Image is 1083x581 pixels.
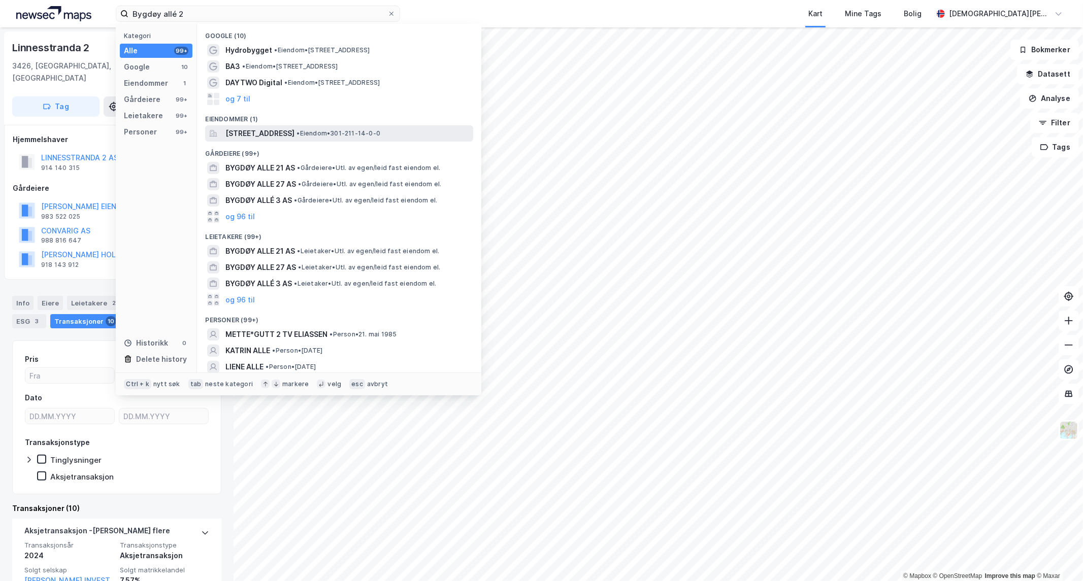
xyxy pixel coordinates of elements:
[225,93,250,105] button: og 7 til
[25,392,42,404] div: Dato
[330,330,397,338] span: Person • 21. mai 1985
[197,24,481,42] div: Google (10)
[174,128,188,136] div: 99+
[24,550,114,562] div: 2024
[12,296,34,310] div: Info
[124,32,192,40] div: Kategori
[274,46,277,54] span: •
[153,380,180,388] div: nytt søk
[50,314,120,328] div: Transaksjoner
[16,6,91,21] img: logo.a4113a55bc3d86da70a041830d287a7e.svg
[197,107,481,125] div: Eiendommer (1)
[367,380,388,388] div: avbryt
[266,363,269,370] span: •
[1032,137,1079,157] button: Tags
[128,6,387,21] input: Søk på adresse, matrikkel, gårdeiere, leietakere eller personer
[50,472,114,482] div: Aksjetransaksjon
[124,379,151,389] div: Ctrl + k
[1032,532,1083,581] div: Kontrollprogram for chat
[297,247,439,255] span: Leietaker • Utl. av egen/leid fast eiendom el.
[12,96,100,117] button: Tag
[25,368,114,383] input: Fra
[180,339,188,347] div: 0
[180,79,188,87] div: 1
[13,182,221,194] div: Gårdeiere
[67,296,123,310] div: Leietakere
[32,316,42,326] div: 3
[197,225,481,243] div: Leietakere (99+)
[41,213,80,221] div: 983 522 025
[282,380,309,388] div: markere
[242,62,245,70] span: •
[272,347,275,354] span: •
[119,408,208,424] input: DD.MM.YYYY
[297,164,300,172] span: •
[124,110,163,122] div: Leietakere
[24,566,114,574] span: Solgt selskap
[904,8,922,20] div: Bolig
[24,525,170,541] div: Aksjetransaksjon - [PERSON_NAME] flere
[12,60,186,84] div: 3426, [GEOGRAPHIC_DATA], [GEOGRAPHIC_DATA]
[120,550,209,562] div: Aksjetransaksjon
[25,408,114,424] input: DD.MM.YYYY
[272,347,322,355] span: Person • [DATE]
[298,180,441,188] span: Gårdeiere • Utl. av egen/leid fast eiendom el.
[225,77,282,89] span: DAYTWO Digital
[1030,113,1079,133] button: Filter
[298,263,301,271] span: •
[124,126,157,138] div: Personer
[180,63,188,71] div: 10
[38,296,63,310] div: Eiere
[136,353,187,365] div: Delete history
[808,8,823,20] div: Kart
[12,314,46,328] div: ESG
[1059,421,1078,440] img: Z
[949,8,1051,20] div: [DEMOGRAPHIC_DATA][PERSON_NAME]
[225,361,264,373] span: LIENE ALLE
[298,180,301,188] span: •
[41,236,81,245] div: 988 816 647
[225,211,255,223] button: og 96 til
[225,278,292,290] span: BYGDØY ALLÉ 3 AS
[297,164,440,172] span: Gårdeiere • Utl. av egen/leid fast eiendom el.
[225,178,296,190] span: BYGDØY ALLE 27 AS
[106,316,116,326] div: 10
[294,196,297,204] span: •
[297,129,300,137] span: •
[225,328,327,340] span: METTE*GUTT 2 TV ELIASSEN
[174,47,188,55] div: 99+
[12,40,91,56] div: Linnesstranda 2
[188,379,204,389] div: tab
[13,133,221,146] div: Hjemmelshaver
[298,263,440,271] span: Leietaker • Utl. av egen/leid fast eiendom el.
[124,77,168,89] div: Eiendommer
[225,127,294,140] span: [STREET_ADDRESS]
[124,45,138,57] div: Alle
[225,261,296,274] span: BYGDØY ALLE 27 AS
[1017,64,1079,84] button: Datasett
[1020,88,1079,109] button: Analyse
[124,337,168,349] div: Historikk
[225,44,272,56] span: Hydrobygget
[225,162,295,174] span: BYGDØY ALLE 21 AS
[120,566,209,574] span: Solgt matrikkelandel
[297,129,380,138] span: Eiendom • 301-211-14-0-0
[242,62,338,71] span: Eiendom • [STREET_ADDRESS]
[284,79,380,87] span: Eiendom • [STREET_ADDRESS]
[25,353,39,365] div: Pris
[225,60,240,73] span: BA3
[225,294,255,306] button: og 96 til
[294,280,297,287] span: •
[120,541,209,550] span: Transaksjonstype
[327,380,341,388] div: velg
[933,572,982,579] a: OpenStreetMap
[41,164,80,172] div: 914 140 315
[197,308,481,326] div: Personer (99+)
[294,196,437,204] span: Gårdeiere • Utl. av egen/leid fast eiendom el.
[124,93,160,106] div: Gårdeiere
[284,79,287,86] span: •
[349,379,365,389] div: esc
[12,502,221,515] div: Transaksjoner (10)
[845,8,881,20] div: Mine Tags
[330,330,333,338] span: •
